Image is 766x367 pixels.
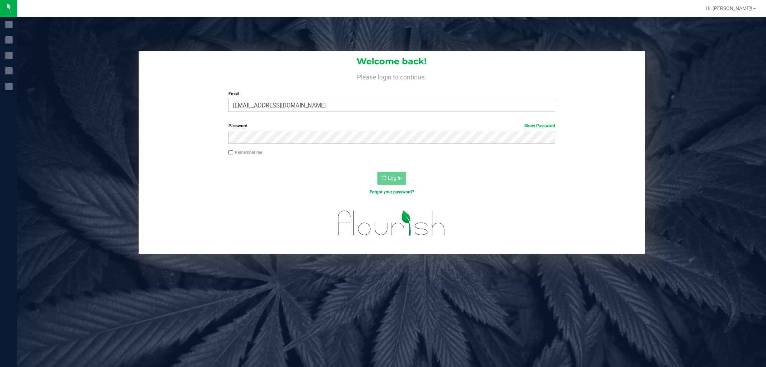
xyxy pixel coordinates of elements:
img: flourish_logo.svg [328,203,455,243]
a: Show Password [524,123,555,128]
input: Remember me [228,150,233,155]
a: Forgot your password? [370,189,414,194]
button: Log In [377,172,406,185]
span: Hi, [PERSON_NAME]! [706,5,752,11]
span: Password [228,123,247,128]
label: Email [228,91,555,97]
span: Log In [388,175,402,181]
label: Remember me [228,149,262,156]
h1: Welcome back! [139,57,645,66]
h4: Please login to continue. [139,72,645,81]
